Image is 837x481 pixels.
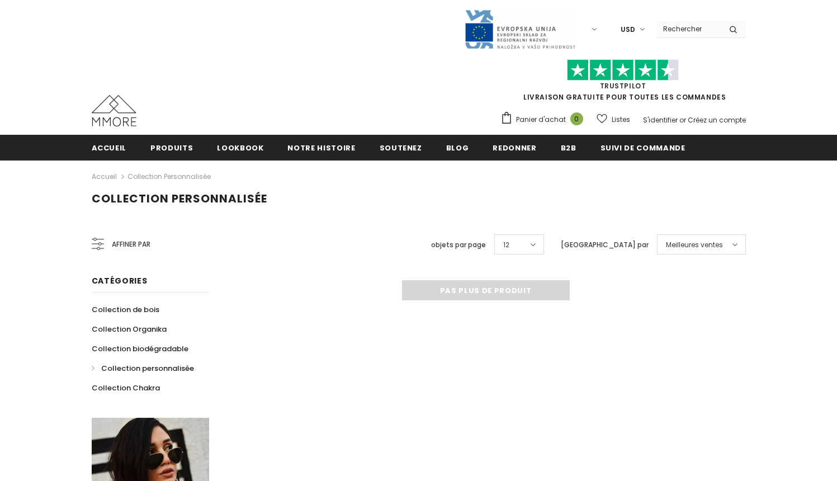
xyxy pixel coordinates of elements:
[92,135,127,160] a: Accueil
[561,239,649,251] label: [GEOGRAPHIC_DATA] par
[150,135,193,160] a: Produits
[500,111,589,128] a: Panier d'achat 0
[380,143,422,153] span: soutenez
[92,304,159,315] span: Collection de bois
[217,143,263,153] span: Lookbook
[679,115,686,125] span: or
[561,135,576,160] a: B2B
[92,324,167,334] span: Collection Organika
[464,24,576,34] a: Javni Razpis
[503,239,509,251] span: 12
[561,143,576,153] span: B2B
[92,378,160,398] a: Collection Chakra
[656,21,721,37] input: Search Site
[431,239,486,251] label: objets par page
[464,9,576,50] img: Javni Razpis
[446,143,469,153] span: Blog
[600,143,685,153] span: Suivi de commande
[287,143,355,153] span: Notre histoire
[621,24,635,35] span: USD
[92,300,159,319] a: Collection de bois
[92,359,194,378] a: Collection personnalisée
[380,135,422,160] a: soutenez
[217,135,263,160] a: Lookbook
[112,238,150,251] span: Affiner par
[92,275,148,286] span: Catégories
[92,170,117,183] a: Accueil
[567,59,679,81] img: Faites confiance aux étoiles pilotes
[666,239,723,251] span: Meilleures ventes
[643,115,678,125] a: S'identifier
[92,191,267,206] span: Collection personnalisée
[287,135,355,160] a: Notre histoire
[500,64,746,102] span: LIVRAISON GRATUITE POUR TOUTES LES COMMANDES
[688,115,746,125] a: Créez un compte
[516,114,566,125] span: Panier d'achat
[92,319,167,339] a: Collection Organika
[600,135,685,160] a: Suivi de commande
[446,135,469,160] a: Blog
[92,383,160,393] span: Collection Chakra
[101,363,194,374] span: Collection personnalisée
[493,143,536,153] span: Redonner
[92,143,127,153] span: Accueil
[92,339,188,359] a: Collection biodégradable
[612,114,630,125] span: Listes
[597,110,630,129] a: Listes
[600,81,646,91] a: TrustPilot
[127,172,211,181] a: Collection personnalisée
[150,143,193,153] span: Produits
[570,112,583,125] span: 0
[493,135,536,160] a: Redonner
[92,95,136,126] img: Cas MMORE
[92,343,188,354] span: Collection biodégradable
